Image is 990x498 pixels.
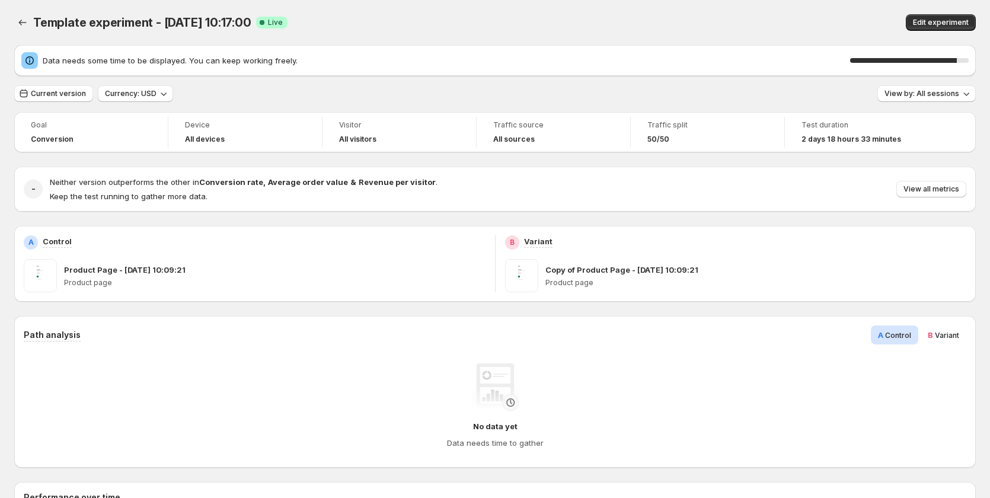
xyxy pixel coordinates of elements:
[50,177,437,187] span: Neither version outperforms the other in .
[885,331,911,340] span: Control
[14,14,31,31] button: Back
[903,184,959,194] span: View all metrics
[524,235,553,247] p: Variant
[545,264,698,276] p: Copy of Product Page - [DATE] 10:09:21
[105,89,157,98] span: Currency: USD
[906,14,976,31] button: Edit experiment
[50,191,207,201] span: Keep the test running to gather more data.
[199,177,263,187] strong: Conversion rate
[877,85,976,102] button: View by: All sessions
[31,135,74,144] span: Conversion
[913,18,969,27] span: Edit experiment
[339,119,459,145] a: VisitorAll visitors
[24,259,57,292] img: Product Page - Aug 19, 10:09:21
[510,238,515,247] h2: B
[43,235,72,247] p: Control
[64,264,186,276] p: Product Page - [DATE] 10:09:21
[350,177,356,187] strong: &
[935,331,959,340] span: Variant
[43,55,850,66] span: Data needs some time to be displayed. You can keep working freely.
[473,420,518,432] h4: No data yet
[98,85,173,102] button: Currency: USD
[31,119,151,145] a: GoalConversion
[896,181,966,197] button: View all metrics
[884,89,959,98] span: View by: All sessions
[28,238,34,247] h2: A
[268,18,283,27] span: Live
[268,177,348,187] strong: Average order value
[24,329,81,341] h3: Path analysis
[339,120,459,130] span: Visitor
[359,177,436,187] strong: Revenue per visitor
[505,259,538,292] img: Copy of Product Page - Aug 19, 10:09:21
[64,278,486,288] p: Product page
[493,135,535,144] h4: All sources
[801,135,901,144] span: 2 days 18 hours 33 minutes
[493,119,614,145] a: Traffic sourceAll sources
[801,120,922,130] span: Test duration
[14,85,93,102] button: Current version
[928,330,933,340] span: B
[33,15,251,30] span: Template experiment - [DATE] 10:17:00
[185,135,225,144] h4: All devices
[647,119,768,145] a: Traffic split50/50
[493,120,614,130] span: Traffic source
[31,89,86,98] span: Current version
[447,437,544,449] h4: Data needs time to gather
[647,120,768,130] span: Traffic split
[31,120,151,130] span: Goal
[339,135,376,144] h4: All visitors
[878,330,883,340] span: A
[801,119,922,145] a: Test duration2 days 18 hours 33 minutes
[263,177,266,187] strong: ,
[545,278,967,288] p: Product page
[185,119,305,145] a: DeviceAll devices
[31,183,36,195] h2: -
[647,135,669,144] span: 50/50
[471,363,519,411] img: No data yet
[185,120,305,130] span: Device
